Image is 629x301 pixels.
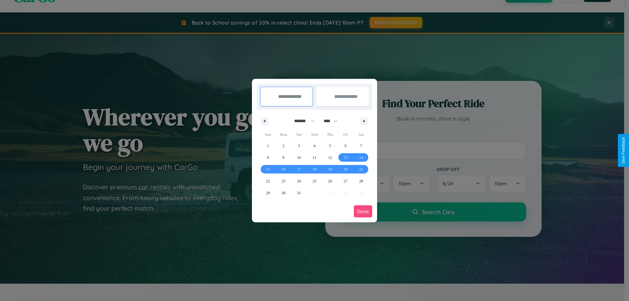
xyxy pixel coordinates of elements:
span: 10 [297,152,301,163]
button: 9 [276,152,291,163]
button: 22 [260,175,276,187]
span: 30 [281,187,285,199]
button: 14 [353,152,369,163]
span: Fri [338,129,353,140]
button: 21 [353,163,369,175]
button: 8 [260,152,276,163]
button: 6 [338,140,353,152]
span: 28 [359,175,363,187]
button: 12 [322,152,338,163]
span: 8 [267,152,269,163]
span: 24 [297,175,301,187]
span: 6 [345,140,347,152]
span: Thu [322,129,338,140]
span: 14 [359,152,363,163]
button: 28 [353,175,369,187]
span: 18 [313,163,316,175]
span: 21 [359,163,363,175]
button: 16 [276,163,291,175]
button: Done [354,205,372,217]
span: 15 [266,163,270,175]
button: 19 [322,163,338,175]
button: 27 [338,175,353,187]
span: 13 [344,152,348,163]
span: 25 [313,175,316,187]
button: 1 [260,140,276,152]
span: Wed [307,129,322,140]
span: 9 [282,152,284,163]
div: Give Feedback [621,137,626,164]
button: 17 [291,163,307,175]
span: 3 [298,140,300,152]
span: 23 [281,175,285,187]
span: Mon [276,129,291,140]
span: 12 [328,152,332,163]
button: 30 [276,187,291,199]
button: 29 [260,187,276,199]
span: 19 [328,163,332,175]
span: 27 [344,175,348,187]
span: 1 [267,140,269,152]
span: 2 [282,140,284,152]
span: 7 [360,140,362,152]
span: Sat [353,129,369,140]
button: 5 [322,140,338,152]
button: 10 [291,152,307,163]
span: 26 [328,175,332,187]
span: Tue [291,129,307,140]
span: 17 [297,163,301,175]
span: 4 [314,140,315,152]
span: 22 [266,175,270,187]
button: 11 [307,152,322,163]
button: 26 [322,175,338,187]
button: 20 [338,163,353,175]
button: 7 [353,140,369,152]
button: 25 [307,175,322,187]
span: Sun [260,129,276,140]
span: 29 [266,187,270,199]
button: 31 [291,187,307,199]
button: 18 [307,163,322,175]
button: 23 [276,175,291,187]
button: 2 [276,140,291,152]
button: 4 [307,140,322,152]
button: 13 [338,152,353,163]
span: 16 [281,163,285,175]
span: 20 [344,163,348,175]
span: 31 [297,187,301,199]
button: 24 [291,175,307,187]
button: 3 [291,140,307,152]
span: 11 [313,152,316,163]
span: 5 [329,140,331,152]
button: 15 [260,163,276,175]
